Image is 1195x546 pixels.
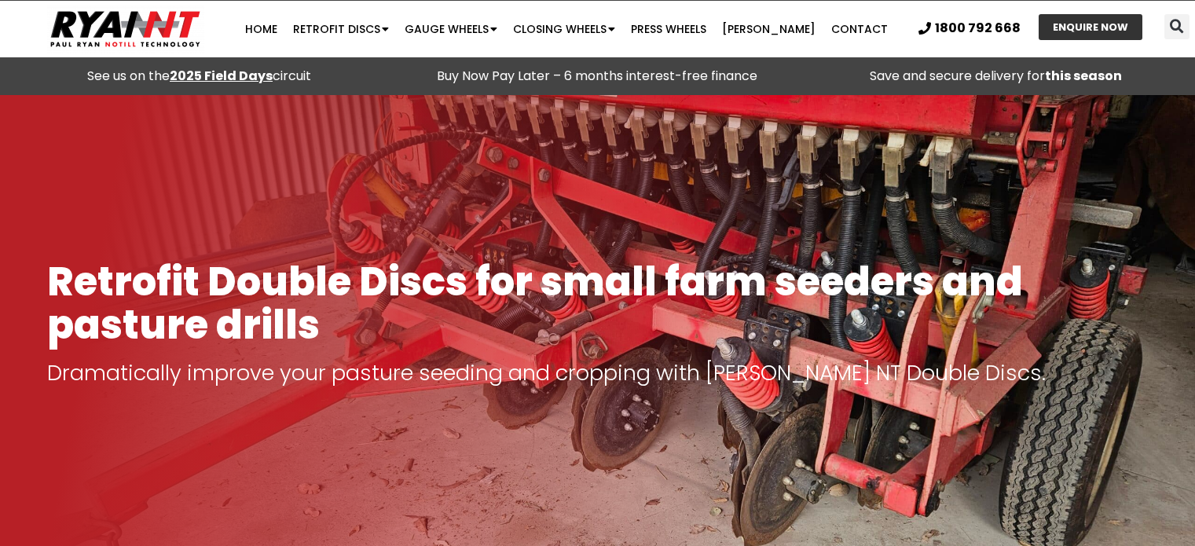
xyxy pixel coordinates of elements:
p: Buy Now Pay Later – 6 months interest-free finance [406,65,789,87]
nav: Menu [232,13,901,45]
strong: this season [1045,67,1122,85]
div: See us on the circuit [8,65,390,87]
span: 1800 792 668 [935,22,1021,35]
a: 2025 Field Days [170,67,273,85]
a: Contact [823,13,896,45]
a: ENQUIRE NOW [1039,14,1142,40]
a: Retrofit Discs [285,13,397,45]
span: ENQUIRE NOW [1053,22,1128,32]
a: Closing Wheels [505,13,623,45]
a: Home [237,13,285,45]
a: Press Wheels [623,13,714,45]
a: Gauge Wheels [397,13,505,45]
img: Ryan NT logo [47,5,204,53]
div: Search [1164,14,1190,39]
p: Dramatically improve your pasture seeding and cropping with [PERSON_NAME] NT Double Discs. [47,362,1148,384]
a: [PERSON_NAME] [714,13,823,45]
a: 1800 792 668 [918,22,1021,35]
p: Save and secure delivery for [805,65,1187,87]
h1: Retrofit Double Discs for small farm seeders and pasture drills [47,260,1148,346]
